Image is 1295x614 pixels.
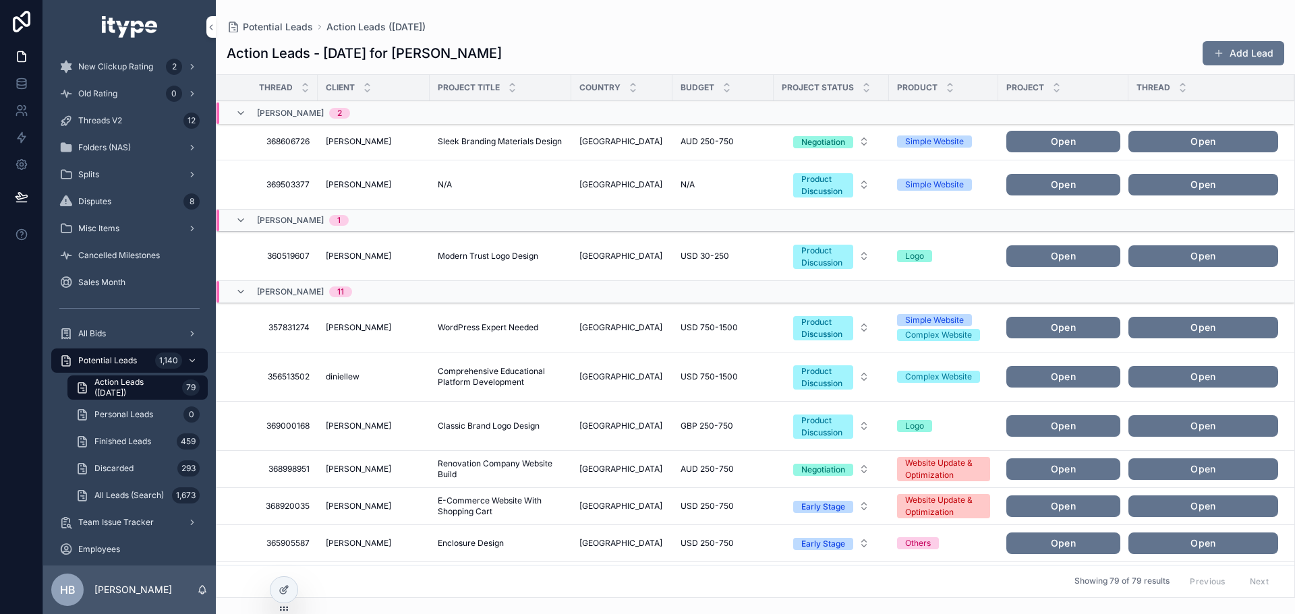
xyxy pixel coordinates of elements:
[326,136,391,147] span: [PERSON_NAME]
[1136,82,1170,93] span: Thread
[438,421,563,431] a: Classic Brand Logo Design
[905,250,924,262] div: Logo
[579,421,662,431] span: [GEOGRAPHIC_DATA]
[227,20,313,34] a: Potential Leads
[681,501,766,512] a: USD 250-750
[905,494,982,518] div: Website Update & Optimization
[1128,458,1278,480] a: Open
[681,251,729,262] span: USD 30-250
[78,196,111,207] span: Disputes
[257,108,324,119] span: [PERSON_NAME]
[233,136,310,147] a: 368606726
[51,270,208,295] a: Sales Month
[233,501,310,512] a: 368920035
[905,457,982,481] div: Website Update & Optimization
[897,494,990,518] a: Website Update & Optimization
[782,238,880,274] button: Select Button
[681,464,734,474] span: AUD 250-750
[1128,415,1278,437] a: Open
[1074,576,1170,587] span: Showing 79 of 79 results
[579,82,621,93] span: Country
[579,136,662,147] span: [GEOGRAPHIC_DATA]
[1006,415,1120,437] a: Open
[782,457,880,481] button: Select Button
[897,457,990,481] a: Website Update & Optimization
[897,82,938,93] span: Product
[438,322,538,333] span: WordPress Expert Needed
[681,136,734,147] span: AUD 250-750
[94,463,134,474] span: Discarded
[1006,458,1120,480] a: Open
[1128,532,1278,554] a: Open
[94,377,177,398] span: Action Leads ([DATE])
[43,54,216,565] div: scrollable content
[1128,131,1278,152] a: Open
[681,464,766,474] a: AUD 250-750
[78,169,99,180] span: Splits
[438,538,563,549] a: Enclosure Design
[579,251,664,262] a: [GEOGRAPHIC_DATA]
[681,538,734,549] span: USD 250-750
[438,251,538,262] span: Modern Trust Logo Design
[51,162,208,187] a: Splits
[579,421,664,431] a: [GEOGRAPHIC_DATA]
[681,322,738,333] span: USD 750-1500
[78,355,137,366] span: Potential Leads
[326,322,422,333] a: [PERSON_NAME]
[78,61,153,72] span: New Clickup Rating
[905,329,972,341] div: Complex Website
[337,215,341,226] div: 1
[782,129,881,154] a: Select Button
[227,44,502,63] h1: Action Leads - [DATE] for [PERSON_NAME]
[233,179,310,190] a: 369503377
[78,328,106,339] span: All Bids
[233,464,310,474] a: 368998951
[78,544,120,555] span: Employees
[67,456,208,481] a: Discarded293
[905,135,964,148] div: Simple Website
[67,375,208,400] a: Action Leads ([DATE])79
[51,243,208,268] a: Cancelled Milestones
[438,538,504,549] span: Enclosure Design
[782,530,881,556] a: Select Button
[782,309,880,346] button: Select Button
[326,20,426,34] a: Action Leads ([DATE])
[326,538,422,549] a: [PERSON_NAME]
[326,82,355,93] span: Client
[326,538,391,549] span: [PERSON_NAME]
[801,538,845,550] div: Early Stage
[897,314,990,341] a: Simple WebsiteComplex Website
[782,82,854,93] span: Project Status
[681,371,766,382] a: USD 750-1500
[681,421,766,431] a: GBP 250-750
[51,321,208,346] a: All Bids
[897,420,990,432] a: Logo
[326,371,359,382] span: diniellew
[897,135,990,148] a: Simple Website
[183,406,200,423] div: 0
[438,251,563,262] a: Modern Trust Logo Design
[337,286,344,297] div: 11
[51,82,208,106] a: Old Rating0
[579,464,662,474] span: [GEOGRAPHIC_DATA]
[326,322,391,333] span: [PERSON_NAME]
[681,538,766,549] a: USD 250-750
[897,371,990,383] a: Complex Website
[326,421,391,431] span: [PERSON_NAME]
[782,129,880,154] button: Select Button
[78,223,119,234] span: Misc Items
[67,402,208,427] a: Personal Leads0
[177,460,200,477] div: 293
[326,464,391,474] span: [PERSON_NAME]
[51,189,208,214] a: Disputes8
[243,20,313,34] span: Potential Leads
[259,82,293,93] span: Thread
[233,251,310,262] a: 360519607
[78,88,117,99] span: Old Rating
[905,537,931,549] div: Others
